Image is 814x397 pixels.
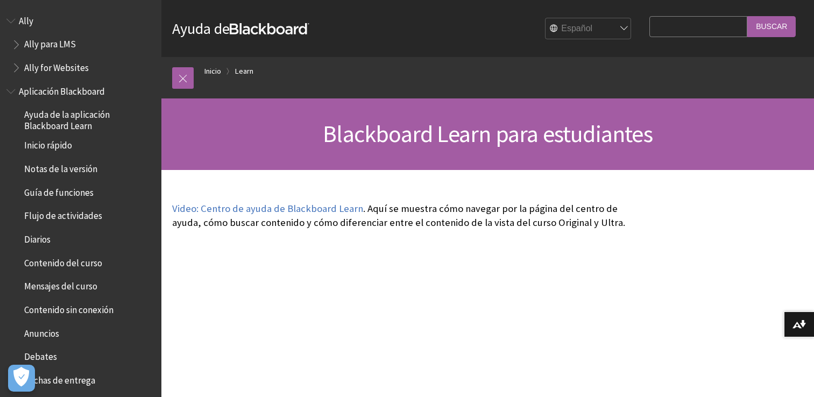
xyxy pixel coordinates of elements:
span: Notas de la versión [24,160,97,174]
span: Ayuda de la aplicación Blackboard Learn [24,106,154,131]
span: Ally para LMS [24,36,76,50]
p: . Aquí se muestra cómo navegar por la página del centro de ayuda, cómo buscar contenido y cómo di... [172,202,644,230]
span: Inicio rápido [24,137,72,151]
a: Ayuda deBlackboard [172,19,309,38]
span: Diarios [24,230,51,245]
span: Ally for Websites [24,59,89,73]
span: Mensajes del curso [24,278,97,292]
span: Blackboard Learn para estudiantes [323,119,653,148]
span: Debates [24,348,57,363]
a: Learn [235,65,253,78]
span: Fechas de entrega [24,371,95,386]
nav: Book outline for Anthology Ally Help [6,12,155,77]
span: Ally [19,12,33,26]
span: Anuncios [24,324,59,339]
span: Flujo de actividades [24,207,102,222]
button: Abrir preferencias [8,365,35,392]
strong: Blackboard [230,23,309,34]
span: Contenido del curso [24,254,102,268]
a: Inicio [204,65,221,78]
a: Video: Centro de ayuda de Blackboard Learn [172,202,363,215]
select: Site Language Selector [546,18,632,40]
input: Buscar [747,16,796,37]
span: Guía de funciones [24,183,94,198]
span: Aplicación Blackboard [19,82,105,97]
span: Contenido sin conexión [24,301,114,315]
